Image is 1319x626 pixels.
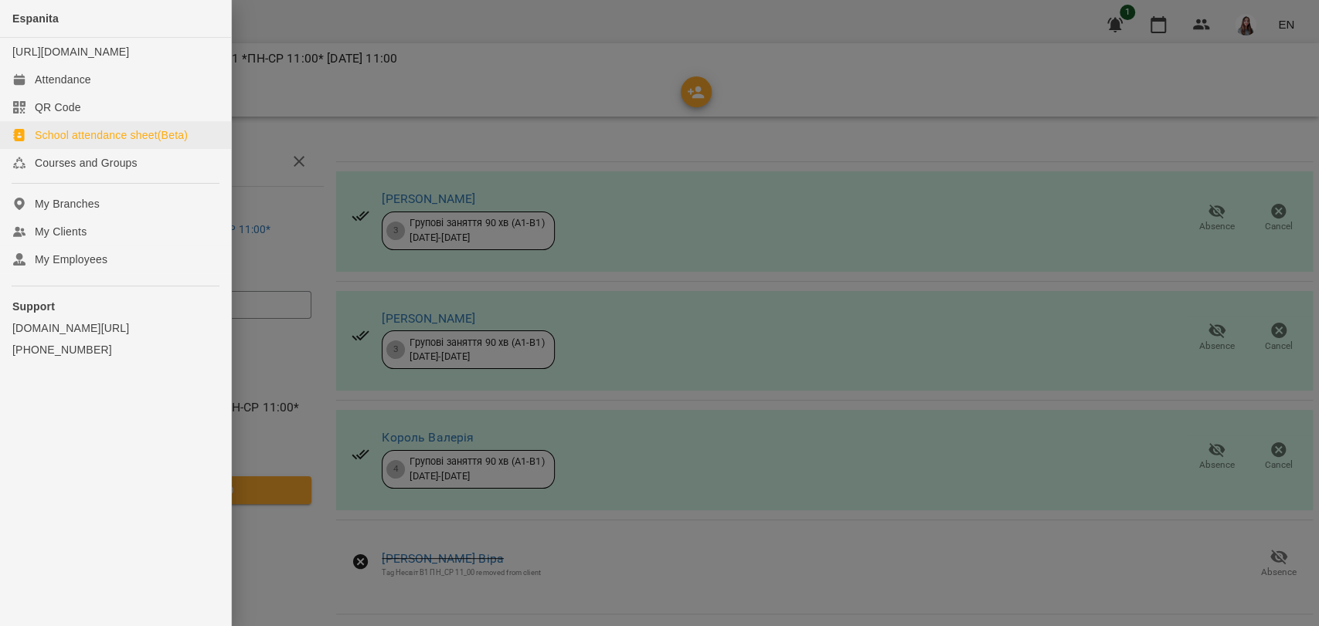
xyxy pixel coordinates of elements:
[12,299,219,314] p: Support
[12,46,129,58] a: [URL][DOMAIN_NAME]
[35,196,100,211] div: My Branches
[35,252,107,267] div: My Employees
[12,12,59,25] span: Espanita
[35,155,138,171] div: Courses and Groups
[12,320,219,336] a: [DOMAIN_NAME][URL]
[12,342,219,357] a: [PHONE_NUMBER]
[35,72,91,87] div: Attendance
[35,127,188,143] div: School attendance sheet(Beta)
[35,224,87,239] div: My Clients
[35,100,81,115] div: QR Code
